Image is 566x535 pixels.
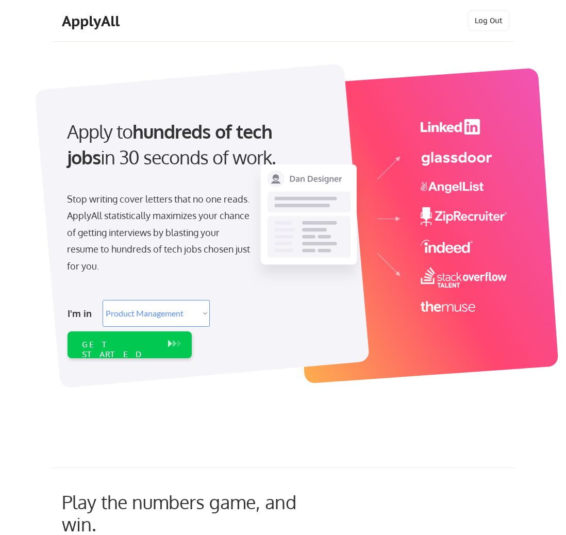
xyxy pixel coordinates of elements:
div: GET STARTED [82,340,158,359]
div: Play the numbers game, and win. [62,491,329,535]
div: Stop writing cover letters that no one reads. ApplyAll statistically maximizes your chance of get... [67,191,252,274]
strong: hundreds of tech jobs [67,120,277,169]
div: ApplyAll [62,12,123,30]
div: I'm in [68,305,96,322]
div: Apply to in 30 seconds of work. [67,119,293,171]
button: Log Out [468,10,509,31]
